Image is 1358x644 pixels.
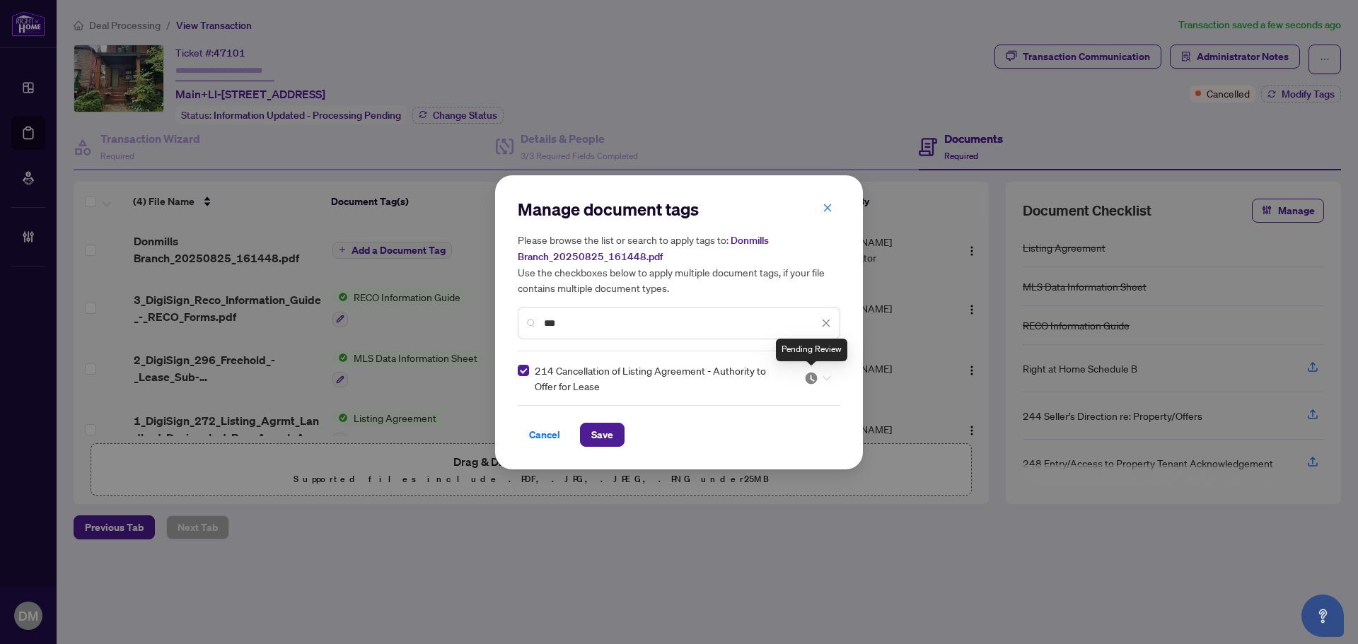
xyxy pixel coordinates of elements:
span: Save [591,423,613,446]
span: Donmills Branch_20250825_161448.pdf [518,234,769,263]
span: Pending Review [804,371,831,385]
h2: Manage document tags [518,198,840,221]
button: Open asap [1301,595,1344,637]
h5: Please browse the list or search to apply tags to: Use the checkboxes below to apply multiple doc... [518,232,840,295]
div: Pending Review [776,339,847,361]
span: close [821,318,831,328]
span: 214 Cancellation of Listing Agreement - Authority to Offer for Lease [535,363,787,394]
button: Save [580,423,625,447]
button: Cancel [518,423,571,447]
span: Cancel [529,423,560,446]
span: close [823,203,832,213]
img: status [804,371,818,385]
